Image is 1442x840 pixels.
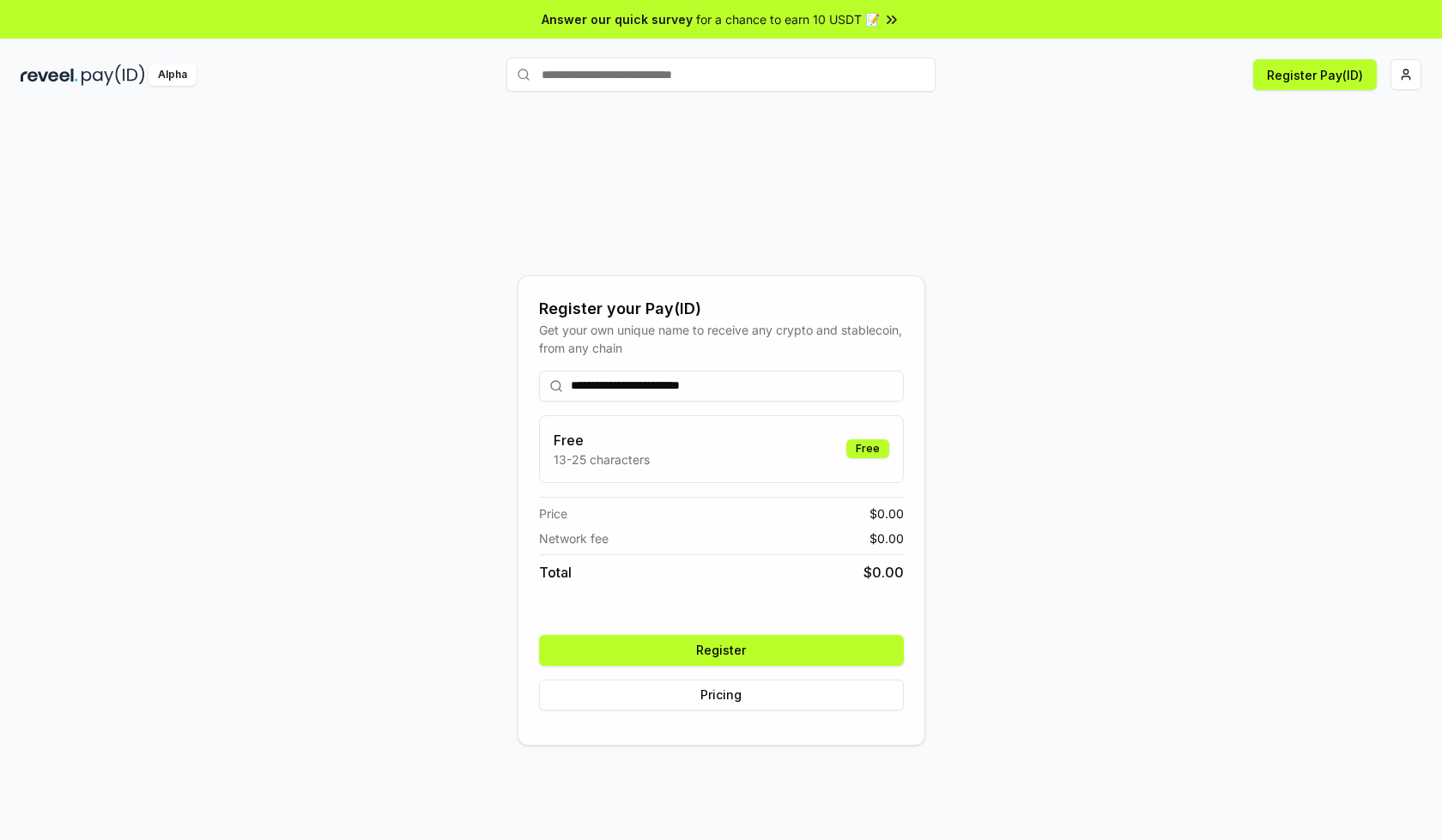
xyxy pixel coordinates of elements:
button: Register Pay(ID) [1253,59,1377,90]
span: Network fee [539,529,609,547]
div: Free [846,439,889,458]
span: Total [539,562,572,583]
button: Pricing [539,680,904,710]
div: Alpha [148,64,197,86]
span: $ 0.00 [863,562,904,583]
span: for a chance to earn 10 USDT 📝 [696,10,880,28]
div: Get your own unique name to receive any crypto and stablecoin, from any chain [539,321,904,357]
span: Answer our quick survey [542,10,693,28]
h3: Free [554,430,650,450]
img: reveel_dark [21,64,78,86]
div: Register your Pay(ID) [539,297,904,321]
span: Price [539,505,567,523]
p: 13-25 characters [554,450,650,468]
img: pay_id [82,64,145,86]
span: $ 0.00 [869,505,904,523]
span: $ 0.00 [869,529,904,547]
button: Register [539,635,904,666]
